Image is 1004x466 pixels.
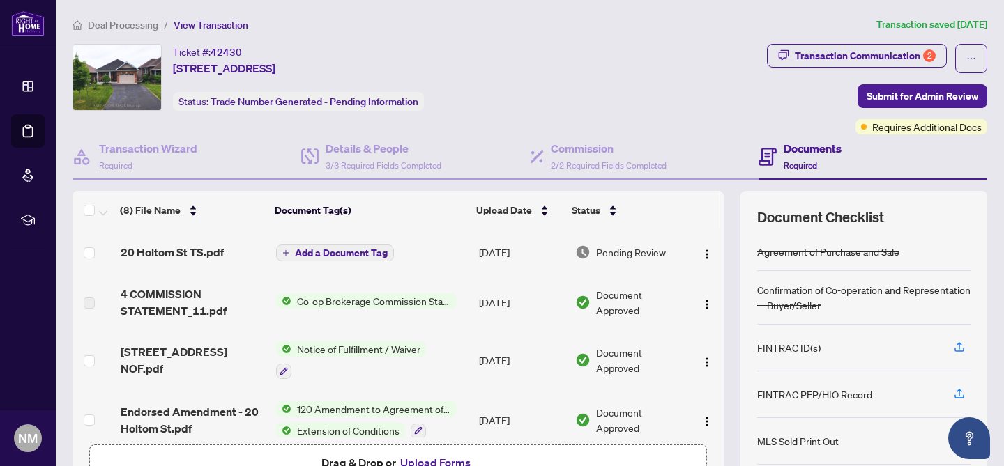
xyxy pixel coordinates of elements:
img: Status Icon [276,423,291,438]
div: FINTRAC PEP/HIO Record [757,387,872,402]
div: Status: [173,92,424,111]
span: View Transaction [174,19,248,31]
span: Document Approved [596,287,684,318]
span: Required [784,160,817,171]
img: Document Status [575,352,591,368]
span: 4 COMMISSION STATEMENT_11.pdf [121,286,265,319]
img: Logo [701,299,713,310]
img: Status Icon [276,341,291,357]
article: Transaction saved [DATE] [876,17,987,33]
h4: Commission [551,140,667,157]
td: [DATE] [473,274,570,330]
span: Endorsed Amendment - 20 Holtom St.pdf [121,403,265,437]
th: Document Tag(s) [269,191,471,230]
div: FINTRAC ID(s) [757,340,821,355]
span: Document Approved [596,345,684,375]
button: Logo [696,241,718,263]
button: Logo [696,349,718,371]
img: Document Status [575,295,591,310]
td: [DATE] [473,230,570,274]
img: Document Status [575,412,591,428]
div: Transaction Communication [795,45,936,67]
button: Status IconCo-op Brokerage Commission Statement [276,293,457,309]
span: Required [99,160,132,171]
img: Logo [701,249,713,260]
span: Pending Review [596,244,666,260]
span: 20 Holtom St TS.pdf [121,244,224,261]
button: Status Icon120 Amendment to Agreement of Purchase and SaleStatus IconExtension of Conditions [276,401,457,439]
th: Upload Date [471,191,566,230]
button: Logo [696,409,718,431]
span: [STREET_ADDRESS] NOF.pdf [121,343,265,377]
img: IMG-X12251423_1.jpg [73,45,161,110]
div: MLS Sold Print Out [757,433,839,449]
span: Notice of Fulfillment / Waiver [291,341,426,357]
th: Status [566,191,685,230]
span: 2/2 Required Fields Completed [551,160,667,171]
span: (8) File Name [120,203,181,218]
span: 120 Amendment to Agreement of Purchase and Sale [291,401,457,417]
span: Add a Document Tag [295,248,388,258]
button: Logo [696,291,718,313]
span: Requires Additional Docs [872,119,982,134]
span: [STREET_ADDRESS] [173,60,275,77]
span: Document Checklist [757,208,884,227]
span: Deal Processing [88,19,158,31]
button: Submit for Admin Review [858,84,987,108]
button: Open asap [948,417,990,459]
span: NM [18,428,38,448]
img: Logo [701,357,713,368]
span: Document Approved [596,405,684,435]
th: (8) File Name [114,191,269,230]
button: Add a Document Tag [276,244,394,261]
span: Co-op Brokerage Commission Statement [291,293,457,309]
td: [DATE] [473,330,570,390]
img: Status Icon [276,293,291,309]
img: Document Status [575,244,591,260]
span: home [73,20,82,30]
span: Submit for Admin Review [867,85,978,107]
li: / [164,17,168,33]
div: Agreement of Purchase and Sale [757,244,899,259]
span: Extension of Conditions [291,423,405,438]
button: Status IconNotice of Fulfillment / Waiver [276,341,426,379]
h4: Details & People [326,140,441,157]
span: 3/3 Required Fields Completed [326,160,441,171]
button: Transaction Communication2 [767,44,947,68]
div: Confirmation of Co-operation and Representation—Buyer/Seller [757,282,971,313]
span: ellipsis [966,54,976,63]
div: 2 [923,49,936,62]
div: Ticket #: [173,44,242,60]
img: Status Icon [276,401,291,417]
span: Status [572,203,600,218]
button: Add a Document Tag [276,244,394,262]
span: Upload Date [476,203,532,218]
td: [DATE] [473,390,570,450]
img: logo [11,10,45,36]
h4: Transaction Wizard [99,140,197,157]
span: plus [282,249,289,256]
h4: Documents [784,140,842,157]
span: Trade Number Generated - Pending Information [211,95,418,108]
span: 42430 [211,46,242,59]
img: Logo [701,416,713,427]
